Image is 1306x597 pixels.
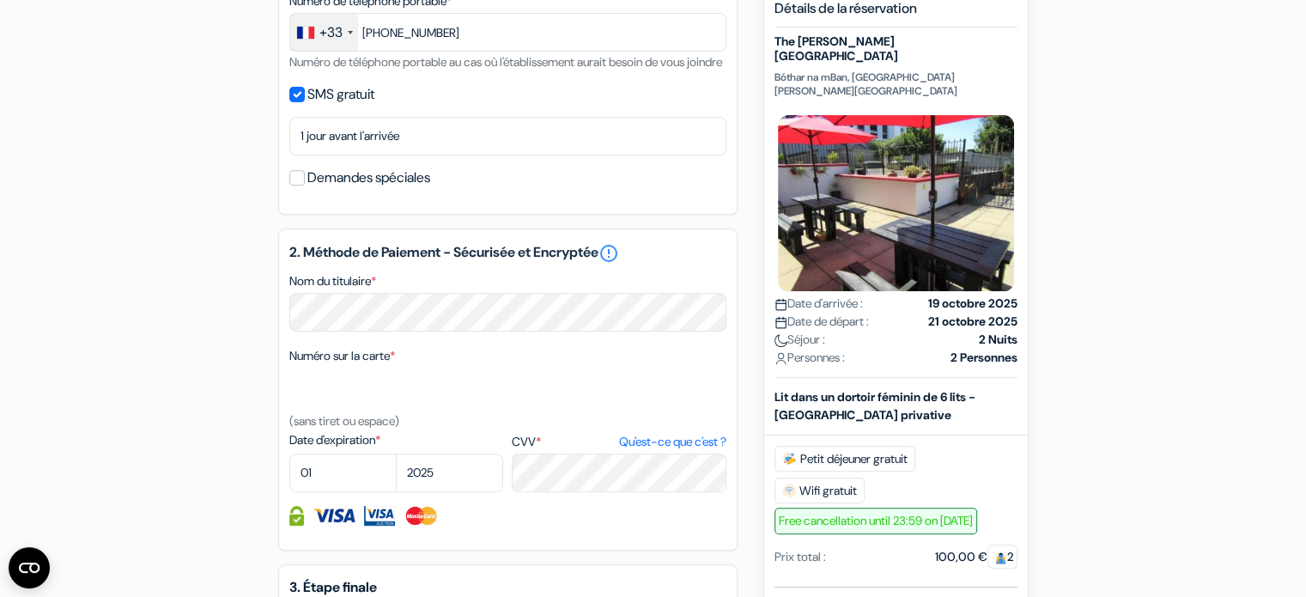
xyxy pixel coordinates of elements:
[618,433,726,451] a: Qu'est-ce que c'est ?
[994,551,1007,564] img: guest.svg
[289,272,376,290] label: Nom du titulaire
[774,334,787,347] img: moon.svg
[289,13,726,52] input: 6 12 34 56 78
[364,506,395,526] img: Visa Electron
[289,431,503,449] label: Date d'expiration
[774,316,787,329] img: calendar.svg
[774,70,1017,98] p: Bóthar na mBan, [GEOGRAPHIC_DATA][PERSON_NAME][GEOGRAPHIC_DATA]
[774,389,975,423] b: Lit dans un dortoir féminin de 6 lits - [GEOGRAPHIC_DATA] privative
[928,313,1017,331] strong: 21 octobre 2025
[979,331,1017,349] strong: 2 Nuits
[289,579,726,595] h5: 3. Étape finale
[951,349,1017,367] strong: 2 Personnes
[774,34,1017,64] h5: The [PERSON_NAME][GEOGRAPHIC_DATA]
[289,54,722,70] small: Numéro de téléphone portable au cas où l'établissement aurait besoin de vous joindre
[404,506,439,526] img: Master Card
[289,413,399,429] small: (sans tiret ou espace)
[307,166,430,190] label: Demandes spéciales
[774,295,863,313] span: Date d'arrivée :
[774,548,826,566] div: Prix total :
[935,548,1017,566] div: 100,00 €
[774,352,787,365] img: user_icon.svg
[289,347,395,365] label: Numéro sur la carte
[9,547,50,588] button: Open CMP widget
[774,446,915,472] span: Petit déjeuner gratuit
[774,298,787,311] img: calendar.svg
[928,295,1017,313] strong: 19 octobre 2025
[774,331,825,349] span: Séjour :
[319,22,343,43] div: +33
[774,508,977,534] span: Free cancellation until 23:59 on [DATE]
[774,478,865,503] span: Wifi gratuit
[289,243,726,264] h5: 2. Méthode de Paiement - Sécurisée et Encryptée
[598,243,619,264] a: error_outline
[774,349,845,367] span: Personnes :
[782,452,797,466] img: free_breakfast.svg
[782,484,796,497] img: free_wifi.svg
[290,14,358,51] div: France: +33
[987,545,1017,569] span: 2
[774,313,869,331] span: Date de départ :
[512,433,726,451] label: CVV
[289,506,304,526] img: Information de carte de crédit entièrement encryptée et sécurisée
[307,82,374,107] label: SMS gratuit
[313,506,355,526] img: Visa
